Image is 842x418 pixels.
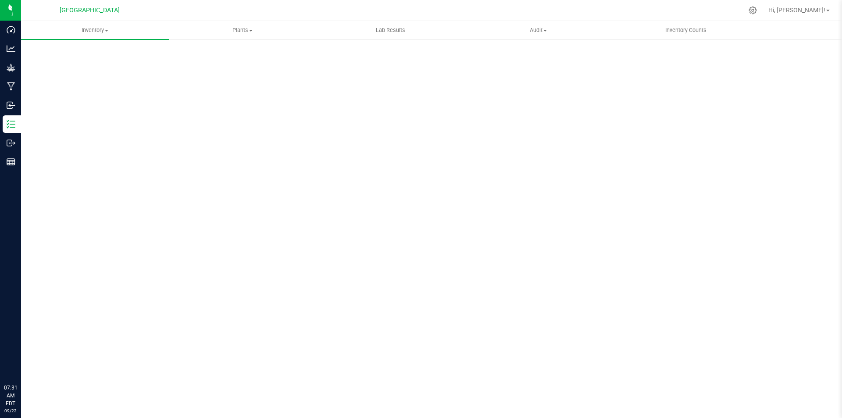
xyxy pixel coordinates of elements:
[21,21,169,39] a: Inventory
[4,407,17,414] p: 09/22
[7,82,15,91] inline-svg: Manufacturing
[60,7,120,14] span: [GEOGRAPHIC_DATA]
[768,7,825,14] span: Hi, [PERSON_NAME]!
[7,139,15,147] inline-svg: Outbound
[7,120,15,129] inline-svg: Inventory
[169,26,316,34] span: Plants
[465,26,612,34] span: Audit
[4,384,17,407] p: 07:31 AM EDT
[364,26,417,34] span: Lab Results
[612,21,760,39] a: Inventory Counts
[21,26,169,34] span: Inventory
[653,26,718,34] span: Inventory Counts
[7,63,15,72] inline-svg: Grow
[464,21,612,39] a: Audit
[7,101,15,110] inline-svg: Inbound
[747,6,758,14] div: Manage settings
[7,44,15,53] inline-svg: Analytics
[7,157,15,166] inline-svg: Reports
[169,21,317,39] a: Plants
[7,25,15,34] inline-svg: Dashboard
[317,21,464,39] a: Lab Results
